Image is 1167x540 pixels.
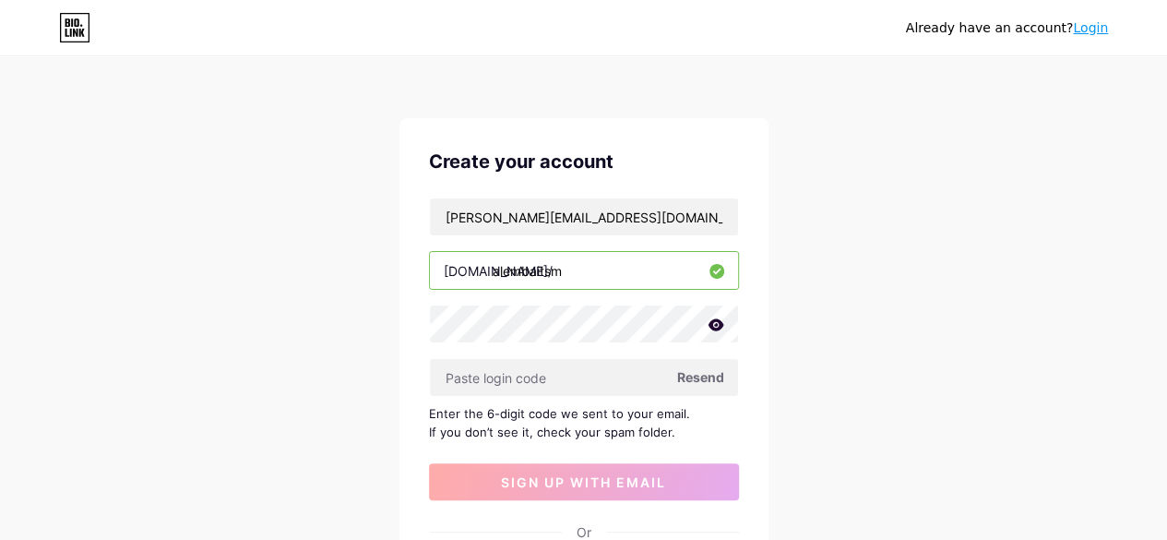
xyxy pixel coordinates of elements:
button: sign up with email [429,463,739,500]
span: Resend [677,367,724,387]
div: Enter the 6-digit code we sent to your email. If you don’t see it, check your spam folder. [429,404,739,441]
input: username [430,252,738,289]
div: Already have an account? [906,18,1108,38]
input: Paste login code [430,359,738,396]
a: Login [1073,20,1108,35]
div: [DOMAIN_NAME]/ [444,261,553,281]
div: Create your account [429,148,739,175]
span: sign up with email [501,474,666,490]
input: Email [430,198,738,235]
